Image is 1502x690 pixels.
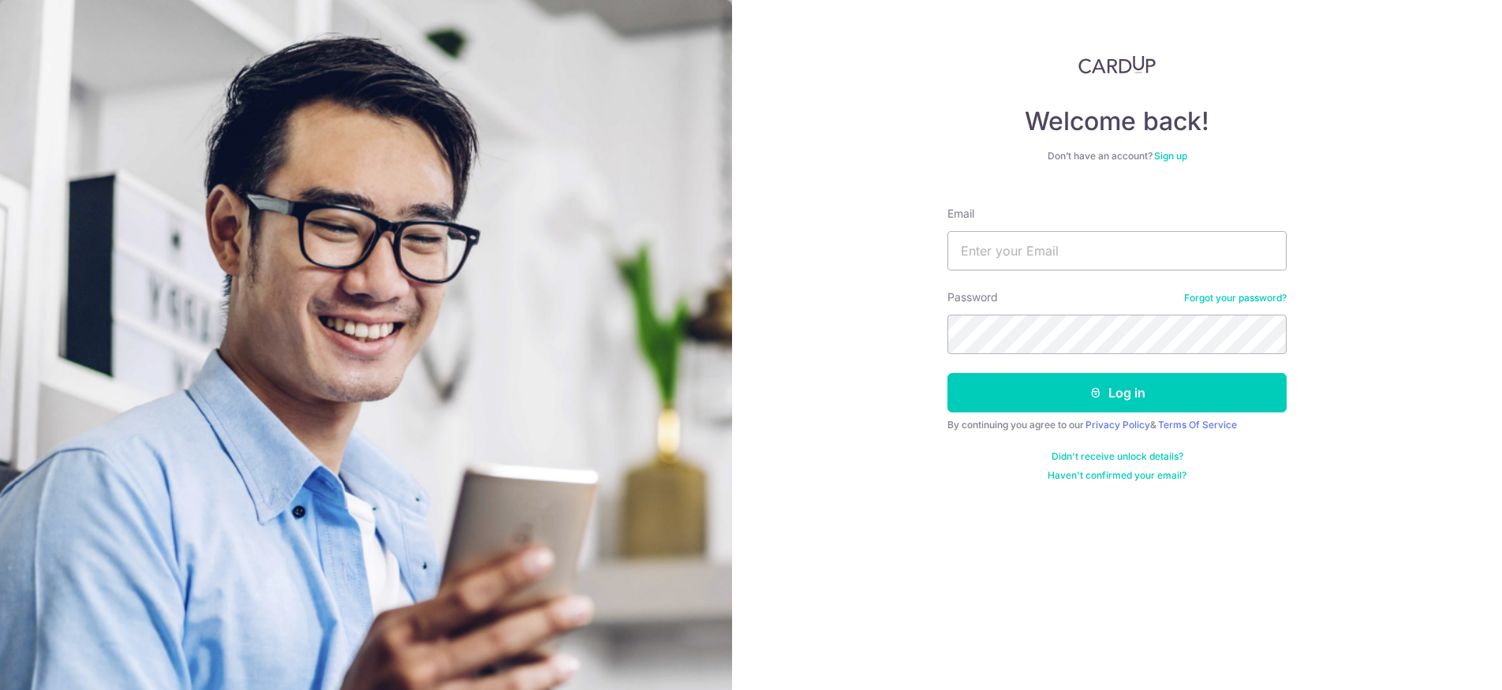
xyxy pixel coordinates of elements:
[947,106,1287,137] h4: Welcome back!
[1154,150,1187,162] a: Sign up
[1184,292,1287,304] a: Forgot your password?
[947,373,1287,412] button: Log in
[947,206,974,222] label: Email
[1158,419,1237,431] a: Terms Of Service
[947,150,1287,162] div: Don’t have an account?
[1085,419,1150,431] a: Privacy Policy
[947,231,1287,270] input: Enter your Email
[1048,469,1186,482] a: Haven't confirmed your email?
[1052,450,1183,463] a: Didn't receive unlock details?
[1078,55,1156,74] img: CardUp Logo
[947,419,1287,431] div: By continuing you agree to our &
[947,289,998,305] label: Password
